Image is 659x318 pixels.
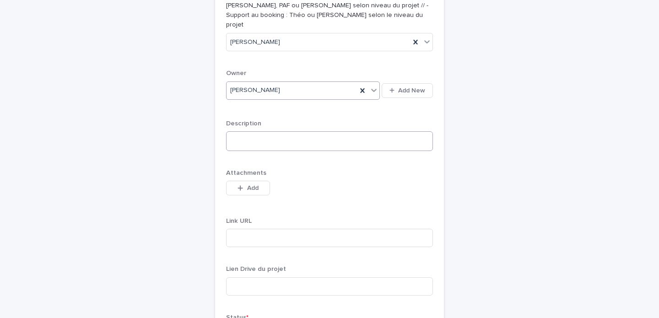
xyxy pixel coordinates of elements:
span: Add [247,185,259,191]
button: Add New [382,83,433,98]
span: [PERSON_NAME] [230,38,280,47]
span: Owner [226,70,246,76]
span: Lien Drive du projet [226,266,286,272]
span: Description [226,120,261,127]
span: Link URL [226,218,252,224]
button: Add [226,181,270,195]
span: Attachments [226,170,266,176]
span: [PERSON_NAME] [230,86,280,95]
span: Add New [398,87,425,94]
